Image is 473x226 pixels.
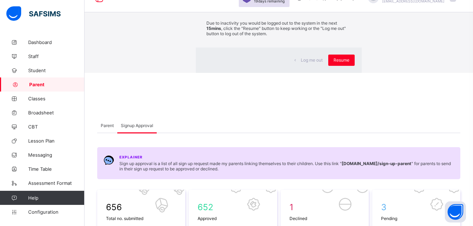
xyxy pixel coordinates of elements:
strong: 15mins [206,26,221,31]
span: Sign up approval is a list of all sign up request made my parents linking themselves to their chi... [119,161,454,171]
span: Signup Approval [121,123,153,128]
span: Dashboard [28,39,85,45]
span: CBT [28,124,85,130]
b: [DOMAIN_NAME] /sign-up-parent [342,161,411,166]
span: Time Table [28,166,85,172]
span: Classes [28,96,85,101]
span: Parent [29,82,85,87]
span: Approved [198,216,268,221]
span: Lesson Plan [28,138,85,144]
span: 3 [381,202,452,212]
span: Assessment Format [28,180,85,186]
span: Student [28,68,85,73]
span: Log me out [301,57,323,63]
span: 656 [106,202,176,212]
span: Help [28,195,84,201]
img: safsims [6,6,61,21]
span: Total no. submitted [106,216,176,221]
span: Pending [381,216,452,221]
p: Due to inactivity you would be logged out to the system in the next , click the "Resume" button t... [206,20,351,36]
span: Staff [28,54,85,59]
span: Explainer [119,155,143,159]
span: Declined [290,216,360,221]
span: 652 [198,202,268,212]
img: Chat.054c5d80b312491b9f15f6fadeacdca6.svg [104,155,114,165]
span: 1 [290,202,360,212]
span: Parent [101,123,114,128]
button: Open asap [445,201,466,222]
span: Resume [334,57,349,63]
span: Messaging [28,152,85,158]
span: Broadsheet [28,110,85,115]
span: Configuration [28,209,84,215]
